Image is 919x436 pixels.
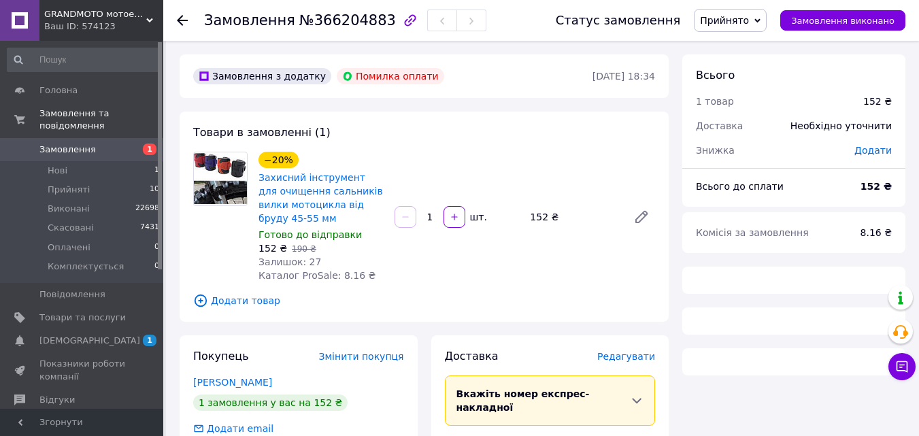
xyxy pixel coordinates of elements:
span: №366204883 [299,12,396,29]
span: Замовлення [39,144,96,156]
span: Доставка [696,120,743,131]
span: 0 [154,241,159,254]
div: Додати email [192,422,275,435]
span: 1 [143,144,156,155]
span: Змінити покупця [319,351,404,362]
span: Головна [39,84,78,97]
span: [DEMOGRAPHIC_DATA] [39,335,140,347]
a: Захисний інструмент для очищення сальників вилки мотоцикла від бруду 45-55 мм [258,172,383,224]
span: 1 [143,335,156,346]
span: 8.16 ₴ [860,227,892,238]
div: 152 ₴ [863,95,892,108]
div: 152 ₴ [524,207,622,227]
span: Товари в замовленні (1) [193,126,331,139]
span: Нові [48,165,67,177]
span: Комісія за замовлення [696,227,809,238]
span: 22698 [135,203,159,215]
span: 7431 [140,222,159,234]
span: Прийняті [48,184,90,196]
span: Вкажіть номер експрес-накладної [456,388,590,413]
span: Комплектується [48,261,124,273]
span: 1 [154,165,159,177]
a: [PERSON_NAME] [193,377,272,388]
div: Повернутися назад [177,14,188,27]
span: Повідомлення [39,288,105,301]
span: Додати [854,145,892,156]
span: Скасовані [48,222,94,234]
div: Статус замовлення [556,14,681,27]
span: 152 ₴ [258,243,287,254]
button: Чат з покупцем [888,353,916,380]
div: 1 замовлення у вас на 152 ₴ [193,395,348,411]
span: Товари та послуги [39,312,126,324]
span: Замовлення виконано [791,16,895,26]
span: 1 товар [696,96,734,107]
div: Ваш ID: 574123 [44,20,163,33]
span: GRANDMOTO мотоекіпірування та аксесуари [44,8,146,20]
span: Прийнято [700,15,749,26]
span: Покупець [193,350,249,363]
span: Редагувати [597,351,655,362]
span: Всього [696,69,735,82]
div: Помилка оплати [337,68,444,84]
span: Каталог ProSale: 8.16 ₴ [258,270,375,281]
time: [DATE] 18:34 [592,71,655,82]
div: шт. [467,210,488,224]
span: Оплачені [48,241,90,254]
span: Виконані [48,203,90,215]
span: Замовлення та повідомлення [39,107,163,132]
span: Показники роботи компанії [39,358,126,382]
input: Пошук [7,48,161,72]
div: Замовлення з додатку [193,68,331,84]
span: Відгуки [39,394,75,406]
span: Всього до сплати [696,181,784,192]
button: Замовлення виконано [780,10,905,31]
span: 10 [150,184,159,196]
span: 0 [154,261,159,273]
span: Готово до відправки [258,229,362,240]
span: Знижка [696,145,735,156]
div: −20% [258,152,299,168]
span: Додати товар [193,293,655,308]
span: Замовлення [204,12,295,29]
a: Редагувати [628,203,655,231]
img: Захисний інструмент для очищення сальників вилки мотоцикла від бруду 45-55 мм [194,153,247,204]
div: Необхідно уточнити [782,111,900,141]
span: Доставка [445,350,499,363]
span: Залишок: 27 [258,256,321,267]
div: Додати email [205,422,275,435]
span: 190 ₴ [292,244,316,254]
b: 152 ₴ [860,181,892,192]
